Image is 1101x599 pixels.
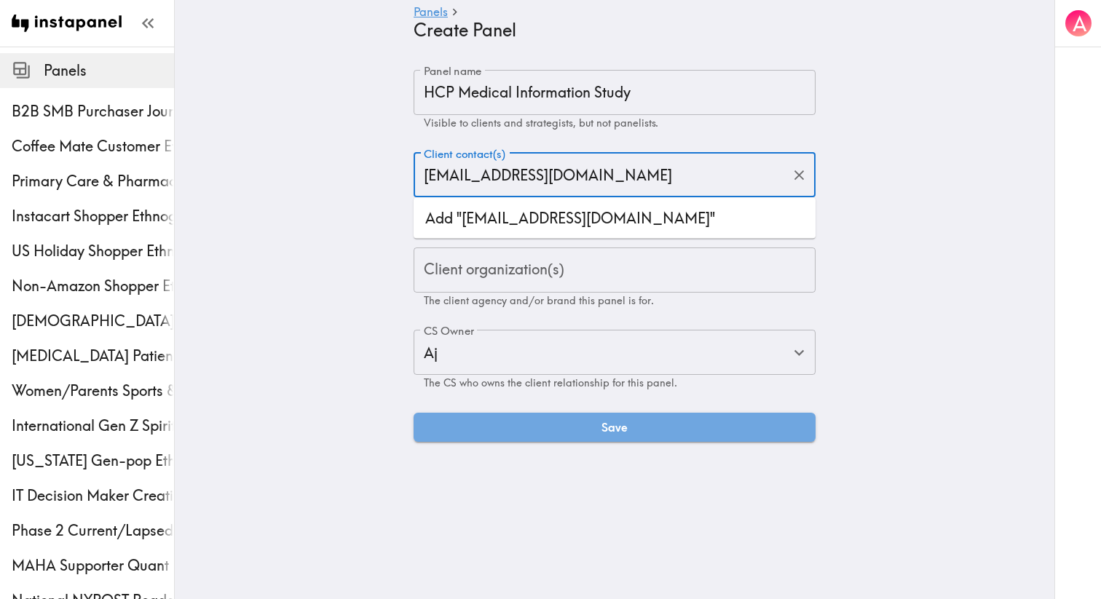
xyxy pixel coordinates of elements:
[12,520,174,541] span: Phase 2 Current/Lapsed Instacart User Shop-along
[12,451,174,471] span: [US_STATE] Gen-pop Ethnography
[414,20,804,41] h4: Create Panel
[12,241,174,261] span: US Holiday Shopper Ethnography
[12,311,174,331] span: [DEMOGRAPHIC_DATA] [MEDICAL_DATA] Screening Ethnography
[12,346,174,366] span: [MEDICAL_DATA] Patient Ethnography
[424,376,677,389] span: The CS who owns the client relationship for this panel.
[12,276,174,296] span: Non-Amazon Shopper Ethnography
[1064,9,1093,38] button: A
[788,164,810,186] button: Clear
[12,101,174,122] span: B2B SMB Purchaser Journey Study
[44,60,174,81] span: Panels
[414,6,448,20] a: Panels
[12,416,174,436] span: International Gen Z Spirit Drinkers Exploratory
[414,204,816,233] li: Add "[EMAIL_ADDRESS][DOMAIN_NAME]"
[788,341,810,364] button: Open
[12,555,174,576] span: MAHA Supporter Quant Study
[12,311,174,331] div: Male Prostate Cancer Screening Ethnography
[12,346,174,366] div: Psoriasis Patient Ethnography
[424,294,654,307] span: The client agency and/or brand this panel is for.
[424,116,658,130] span: Visible to clients and strategists, but not panelists.
[1073,11,1086,36] span: A
[12,136,174,156] span: Coffee Mate Customer Ethnography
[12,171,174,191] span: Primary Care & Pharmacy Service Customer Ethnography
[12,485,174,506] span: IT Decision Maker Creative Testing
[12,381,174,401] span: Women/Parents Sports & Fitness Study
[424,63,482,79] label: Panel name
[12,206,174,226] span: Instacart Shopper Ethnography
[424,146,505,162] label: Client contact(s)
[424,323,474,339] label: CS Owner
[414,413,816,442] button: Save
[12,451,174,471] div: Utah Gen-pop Ethnography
